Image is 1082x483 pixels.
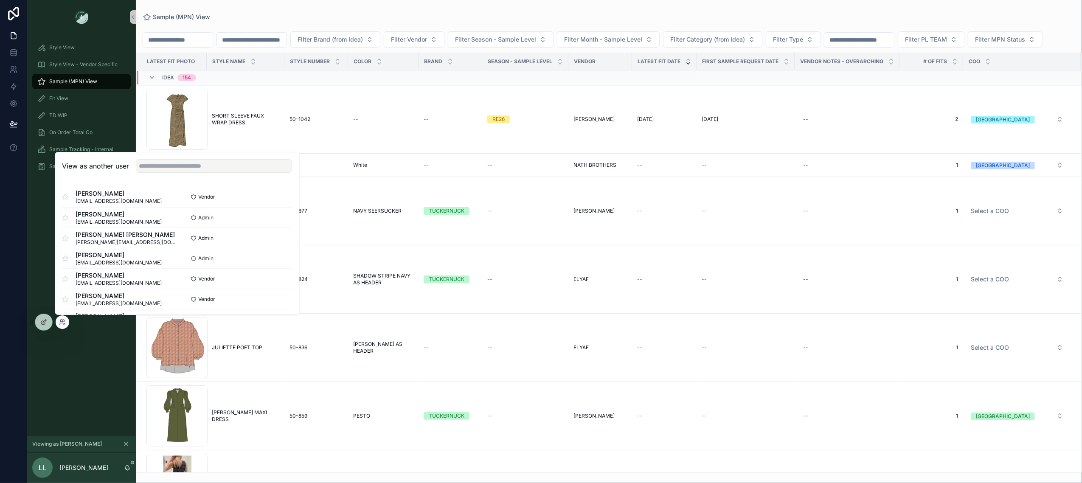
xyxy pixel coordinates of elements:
[289,276,343,283] a: 50-824
[212,409,279,423] a: [PERSON_NAME] MAXI DRESS
[183,74,191,81] div: 154
[573,413,627,419] a: [PERSON_NAME]
[487,344,492,351] span: --
[147,58,195,65] span: Latest Fit Photo
[487,344,563,351] a: --
[424,412,477,420] a: TUCKERNUCK
[573,116,627,123] a: [PERSON_NAME]
[424,116,477,123] a: --
[289,208,343,214] a: 50-877
[289,413,307,419] span: 50-859
[663,31,762,48] button: Select Button
[968,31,1043,48] button: Select Button
[424,162,477,168] a: --
[964,271,1071,287] a: Select Button
[702,413,790,419] a: --
[702,413,707,419] span: --
[487,208,563,214] a: --
[487,276,492,283] span: --
[971,343,1009,352] span: Select a COO
[424,116,429,123] span: --
[353,413,413,419] a: PESTO
[32,57,131,72] a: Style View - Vendor Specific
[32,108,131,123] a: TD WIP
[964,408,1070,424] button: Select Button
[976,116,1030,124] div: [GEOGRAPHIC_DATA]
[905,413,958,419] a: 1
[487,413,563,419] a: --
[49,129,93,136] span: On Order Total Co
[971,275,1009,284] span: Select a COO
[27,34,136,185] div: scrollable content
[702,208,707,214] span: --
[59,463,108,472] p: [PERSON_NAME]
[964,111,1071,127] a: Select Button
[964,203,1071,219] a: Select Button
[143,13,210,21] a: Sample (MPN) View
[702,116,790,123] a: [DATE]
[702,344,707,351] span: --
[76,210,162,219] span: [PERSON_NAME]
[573,413,615,419] span: [PERSON_NAME]
[800,272,894,286] a: --
[702,208,790,214] a: --
[289,344,343,351] a: 50-836
[198,194,215,200] span: Vendor
[353,341,413,354] a: [PERSON_NAME] AS HEADER
[353,116,358,123] span: --
[212,344,262,351] span: JULIETTE POET TOP
[800,409,894,423] a: --
[424,344,429,351] span: --
[487,115,563,123] a: RE26
[455,35,536,44] span: Filter Season - Sample Level
[32,91,131,106] a: Fit View
[803,162,808,168] div: --
[637,162,642,168] span: --
[637,162,691,168] a: --
[212,112,279,126] a: SHORT SLEEVE FAUX WRAP DRESS
[574,58,596,65] span: Vendor
[803,344,808,351] div: --
[49,61,118,68] span: Style View - Vendor Specific
[964,157,1070,173] button: Select Button
[75,10,88,24] img: App logo
[905,162,958,168] a: 1
[702,162,790,168] a: --
[964,203,1070,219] button: Select Button
[198,296,215,303] span: Vendor
[637,116,654,123] span: [DATE]
[964,340,1071,356] a: Select Button
[76,312,177,320] span: [PERSON_NAME]
[702,344,790,351] a: --
[702,58,778,65] span: FIRST SAMPLE REQUEST DATE
[905,208,958,214] a: 1
[800,204,894,218] a: --
[76,259,162,266] span: [EMAIL_ADDRESS][DOMAIN_NAME]
[32,74,131,89] a: Sample (MPN) View
[905,35,947,44] span: Filter PL TEAM
[905,276,958,283] a: 1
[975,35,1025,44] span: Filter MPN Status
[573,162,616,168] span: NATH BROTHERS
[212,58,245,65] span: Style Name
[353,272,413,286] a: SHADOW STRIPE NAVY AS HEADER
[800,58,883,65] span: Vendor Notes - Overarching
[487,162,563,168] a: --
[424,275,477,283] a: TUCKERNUCK
[800,112,894,126] a: --
[488,58,552,65] span: Season - Sample Level
[289,162,343,168] a: --
[637,208,642,214] span: --
[76,219,162,225] span: [EMAIL_ADDRESS][DOMAIN_NAME]
[573,276,589,283] span: ELYAF
[49,44,75,51] span: Style View
[905,344,958,351] span: 1
[905,116,958,123] span: 2
[702,116,718,123] span: [DATE]
[32,125,131,140] a: On Order Total Co
[32,441,102,447] span: Viewing as [PERSON_NAME]
[573,162,627,168] a: NATH BROTHERS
